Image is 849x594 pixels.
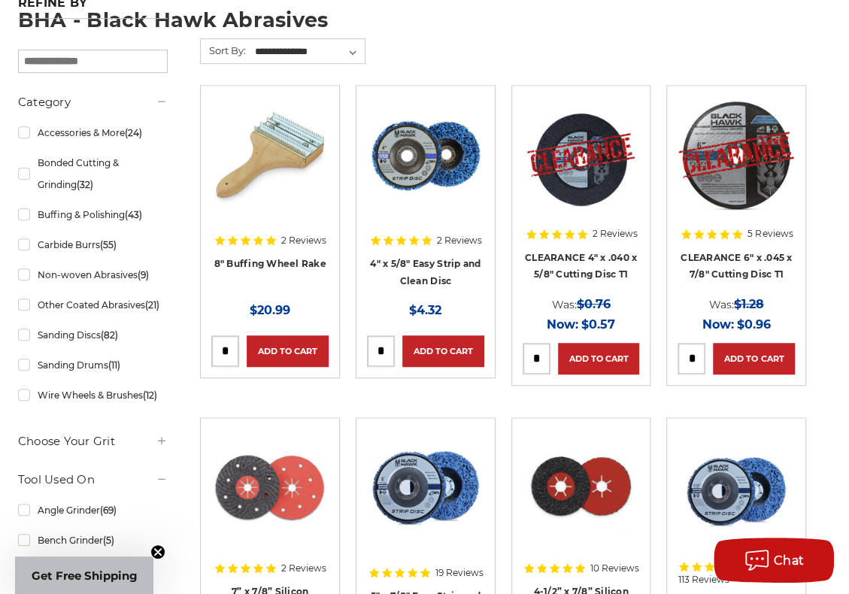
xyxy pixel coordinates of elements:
span: $0.96 [737,317,771,332]
span: Get Free Shipping [32,568,138,583]
a: Wire Wheels & Brushes [18,382,168,408]
a: Add to Cart [558,343,640,374]
img: CLEARANCE 4" x .040 x 5/8" Cutting Disc T1 [523,96,640,214]
span: 2 Reviews [281,564,326,573]
a: Sanding Drums [18,352,168,378]
a: Add to Cart [713,343,795,374]
span: (5) [103,535,114,546]
span: (55) [100,239,117,250]
div: Get Free ShippingClose teaser [15,556,153,594]
a: Bench Grinder [18,527,168,553]
a: Other Coated Abrasives [18,292,168,318]
button: Chat [714,538,834,583]
span: 113 Reviews [678,575,729,584]
a: Accessories & More [18,120,168,146]
span: $0.76 [577,297,611,311]
img: blue clean and strip disc [367,429,484,546]
h5: Tool Used On [18,471,168,489]
span: $4.32 [409,303,441,317]
img: 7" x 7/8" Silicon Carbide Semi Flex Disc [211,429,329,546]
span: (43) [125,209,142,220]
a: CLEARANCE 4" x .040 x 5/8" Cutting Disc T1 [525,252,637,280]
img: CLEARANCE 6" x .045 x 7/8" Cut Off wheel [678,96,795,214]
span: $0.57 [581,317,615,332]
img: 4.5" x 7/8" Silicon Carbide Semi Flex Disc [523,429,640,546]
select: Sort By: [253,41,365,63]
button: Close teaser [150,544,165,559]
span: (69) [100,505,117,516]
span: 10 Reviews [590,564,639,573]
span: (11) [108,359,120,371]
span: 2 Reviews [593,229,638,238]
a: CLEARANCE 6" x .045 x 7/8" Cutting Disc T1 [681,252,792,280]
span: Now: [702,317,734,332]
a: Buffing & Polishing [18,202,168,228]
h5: Category [18,93,168,111]
a: Carbide Burrs [18,232,168,258]
span: Chat [774,553,805,568]
span: (82) [101,329,118,341]
img: 8 inch single handle buffing wheel rake [211,96,329,214]
h1: BHA - Black Hawk Abrasives [18,10,831,30]
span: (21) [145,299,159,311]
span: (12) [143,389,157,401]
h5: Choose Your Grit [18,432,168,450]
label: Sort By: [201,39,246,62]
a: Non-woven Abrasives [18,262,168,288]
span: 2 Reviews [437,236,482,245]
span: 19 Reviews [435,568,484,577]
div: Was: [678,294,795,314]
img: 4" x 5/8" easy strip and clean discs [367,96,484,214]
a: 4" x 5/8" Easy Strip and Clean Disc [370,258,481,286]
a: Add to Cart [247,335,329,367]
a: 8" Buffing Wheel Rake [214,258,326,269]
a: 4-1/2" x 7/8" Easy Strip and Clean Disc [678,429,795,546]
span: $1.28 [734,297,764,311]
span: 5 Reviews [747,229,793,238]
a: Sanding Discs [18,322,168,348]
a: Angle Grinder [18,497,168,523]
span: (24) [125,127,142,138]
span: (9) [138,269,149,280]
img: 4-1/2" x 7/8" Easy Strip and Clean Disc [678,436,795,545]
a: Add to Cart [402,335,484,367]
span: Now: [547,317,578,332]
span: 2 Reviews [281,236,326,245]
span: (32) [77,179,93,190]
a: Bonded Cutting & Grinding [18,150,168,198]
span: $20.99 [250,303,290,317]
div: Was: [523,294,640,314]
